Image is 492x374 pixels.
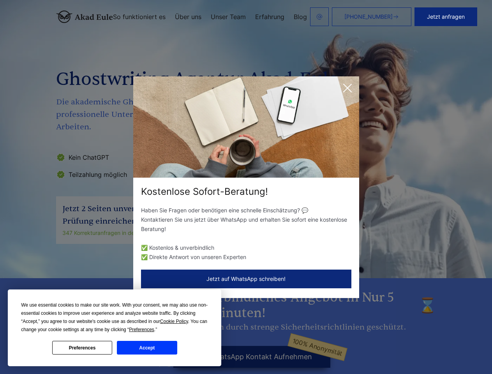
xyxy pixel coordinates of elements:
[21,301,208,334] div: We use essential cookies to make our site work. With your consent, we may also use non-essential ...
[344,14,393,20] span: [PHONE_NUMBER]
[141,270,351,288] button: Jetzt auf WhatsApp schreiben!
[141,252,351,262] li: ✅ Direkte Antwort von unseren Experten
[211,14,246,20] a: Unser Team
[133,76,359,178] img: exit
[255,14,284,20] a: Erfahrung
[133,185,359,198] div: Kostenlose Sofort-Beratung!
[294,14,307,20] a: Blog
[141,206,351,234] p: Haben Sie Fragen oder benötigen eine schnelle Einschätzung? 💬 Kontaktieren Sie uns jetzt über Wha...
[316,14,323,20] img: email
[117,341,177,355] button: Accept
[129,327,154,332] span: Preferences
[175,14,201,20] a: Über uns
[8,289,221,366] div: Cookie Consent Prompt
[414,7,477,26] button: Jetzt anfragen
[332,7,411,26] a: [PHONE_NUMBER]
[56,11,113,23] img: logo
[52,341,112,355] button: Preferences
[113,14,166,20] a: So funktioniert es
[141,243,351,252] li: ✅ Kostenlos & unverbindlich
[160,319,188,324] span: Cookie Policy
